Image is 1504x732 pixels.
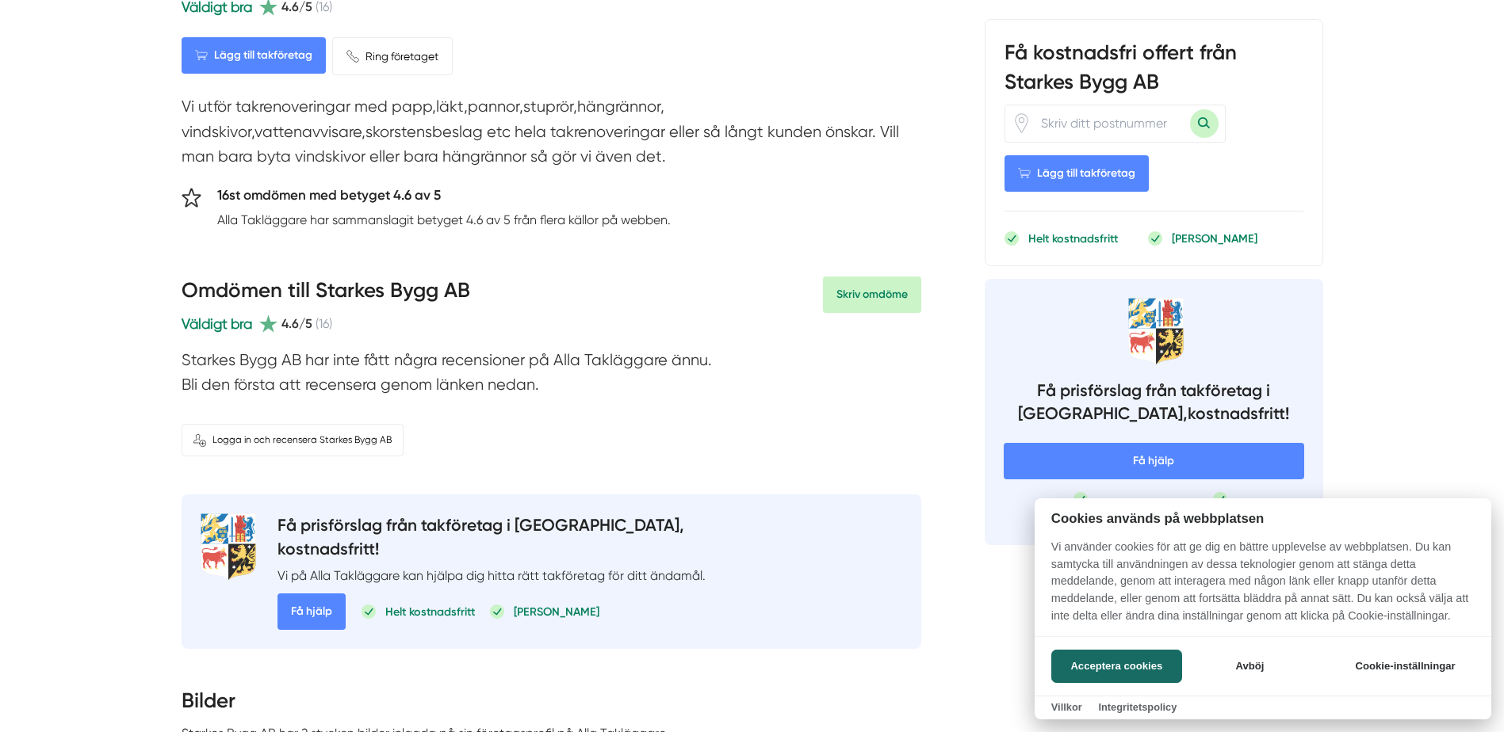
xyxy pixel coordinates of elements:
a: Villkor [1051,701,1082,713]
p: Vi använder cookies för att ge dig en bättre upplevelse av webbplatsen. Du kan samtycka till anvä... [1035,539,1491,635]
button: Acceptera cookies [1051,650,1182,683]
button: Cookie-inställningar [1336,650,1475,683]
a: Integritetspolicy [1098,701,1177,713]
h2: Cookies används på webbplatsen [1035,511,1491,526]
button: Avböj [1187,650,1313,683]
